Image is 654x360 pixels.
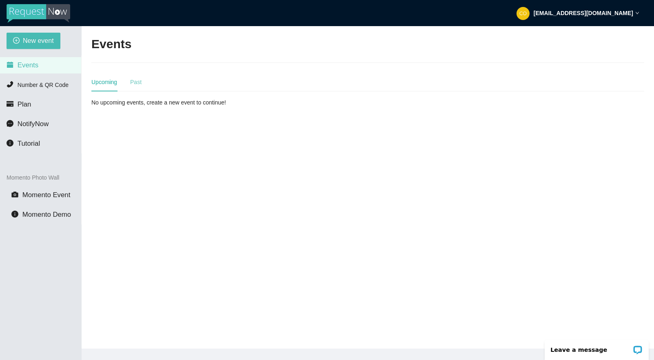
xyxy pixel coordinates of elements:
div: No upcoming events, create a new event to continue! [91,98,271,107]
span: down [635,11,639,15]
span: Momento Demo [22,211,71,218]
span: calendar [7,61,13,68]
span: Plan [18,100,31,108]
h2: Events [91,36,131,53]
span: plus-circle [13,37,20,45]
span: info-circle [11,211,18,218]
strong: [EMAIL_ADDRESS][DOMAIN_NAME] [534,10,633,16]
button: plus-circleNew event [7,33,60,49]
span: Number & QR Code [18,82,69,88]
span: info-circle [7,140,13,147]
span: credit-card [7,100,13,107]
div: Past [130,78,142,87]
span: Events [18,61,38,69]
span: camera [11,191,18,198]
span: Tutorial [18,140,40,147]
img: 80ccb84ea51d40aec798d9c2fdf281a2 [517,7,530,20]
span: phone [7,81,13,88]
span: Momento Event [22,191,71,199]
span: NotifyNow [18,120,49,128]
span: New event [23,36,54,46]
div: Upcoming [91,78,117,87]
span: message [7,120,13,127]
img: RequestNow [7,4,70,23]
iframe: LiveChat chat widget [539,334,654,360]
